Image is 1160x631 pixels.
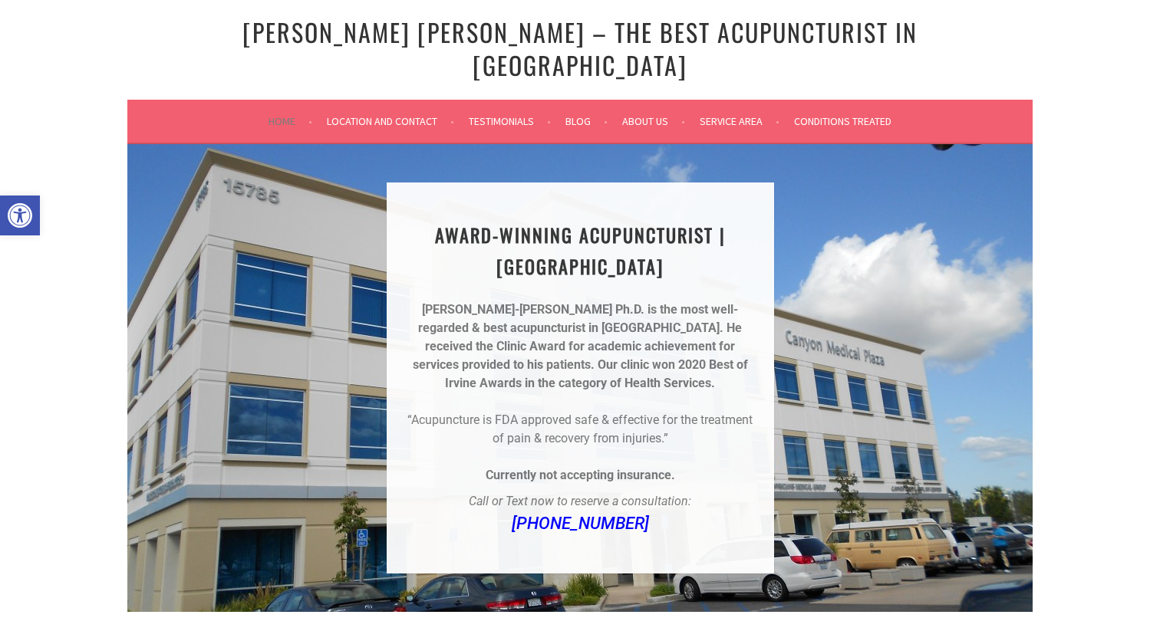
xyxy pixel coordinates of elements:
[242,14,918,83] a: [PERSON_NAME] [PERSON_NAME] – The Best Acupuncturist In [GEOGRAPHIC_DATA]
[269,112,312,130] a: Home
[405,411,756,448] p: “Acupuncture is FDA approved safe & effective for the treatment of pain & recovery from injuries.”
[418,302,738,335] strong: [PERSON_NAME]-[PERSON_NAME] Ph.D. is the most well-regarded & best acupuncturist in [GEOGRAPHIC_D...
[486,468,675,482] strong: Currently not accepting insurance.
[469,112,551,130] a: Testimonials
[622,112,685,130] a: About Us
[700,112,779,130] a: Service Area
[512,514,649,533] a: [PHONE_NUMBER]
[565,112,608,130] a: Blog
[327,112,454,130] a: Location and Contact
[405,219,756,282] h1: AWARD-WINNING ACUPUNCTURIST | [GEOGRAPHIC_DATA]
[794,112,891,130] a: Conditions Treated
[469,494,691,508] em: Call or Text now to reserve a consultation:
